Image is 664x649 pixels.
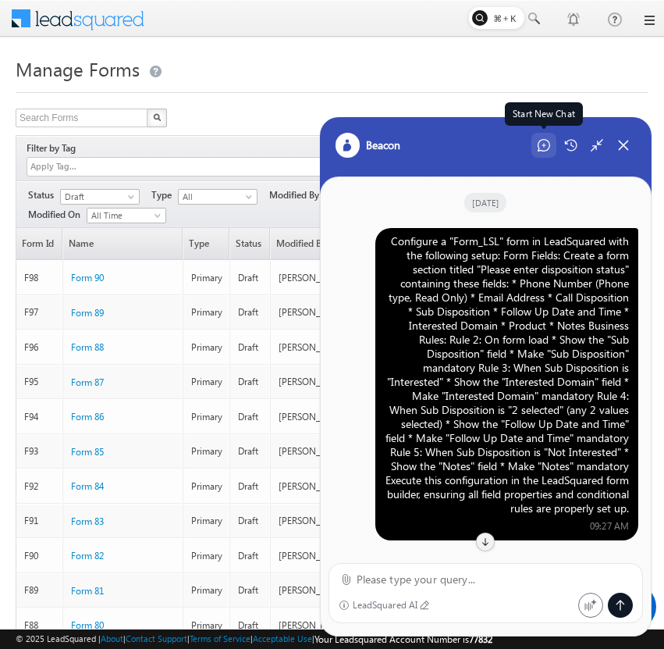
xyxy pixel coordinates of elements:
span: Status [28,188,60,202]
span: Type [151,188,178,202]
div: [PERSON_NAME] [279,410,377,424]
span: 77832 [469,633,492,645]
div: Primary [191,480,222,494]
div: Draft [238,305,263,319]
a: Form 80 [71,619,104,633]
a: Modified By [271,228,383,260]
a: Name [63,228,182,260]
div: Draft [238,514,263,528]
span: Modified By [269,188,325,202]
div: Chat with us now [81,82,262,102]
a: Form 82 [71,549,104,563]
a: All Time [87,208,166,223]
div: [PERSON_NAME] [279,514,377,528]
div: Primary [191,514,222,528]
div: F97 [24,305,55,319]
a: Form Id [16,228,62,260]
span: Form 82 [71,550,104,562]
div: Minimize live chat window [256,8,293,45]
div: F90 [24,549,55,563]
div: [PERSON_NAME] [279,619,377,633]
div: [PERSON_NAME] [279,444,377,458]
div: [PERSON_NAME] [279,271,377,285]
a: Form 81 [71,584,104,598]
span: All Time [87,209,162,223]
span: Form 90 [71,272,104,283]
div: Draft [238,271,263,285]
div: F95 [24,375,55,389]
span: Form 89 [71,307,104,319]
span: Form 80 [71,619,104,631]
div: Draft [238,549,263,563]
div: Primary [191,375,222,389]
div: Draft [238,619,263,633]
div: Primary [191,583,222,597]
a: Form 90 [71,271,104,285]
span: Modified On [28,208,87,222]
a: Form 84 [71,480,104,494]
a: Form 86 [71,410,104,424]
span: Manage Forms [16,56,140,81]
span: All [179,190,253,204]
a: Form 89 [71,306,104,320]
div: Draft [238,480,263,494]
span: Your Leadsquared Account Number is [314,633,492,645]
span: Form 83 [71,515,104,527]
div: Primary [191,341,222,355]
div: F92 [24,480,55,494]
div: F88 [24,619,55,633]
a: Form 88 [71,341,104,355]
div: Primary [191,619,222,633]
span: Status [230,228,269,260]
div: Primary [191,410,222,424]
span: Form 87 [71,376,104,388]
div: Primary [191,444,222,458]
img: Search [153,113,161,121]
div: Draft [238,375,263,389]
div: Draft [238,410,263,424]
span: Form 84 [71,480,104,492]
div: [PERSON_NAME] [279,583,377,597]
span: Form 86 [71,411,104,423]
div: [PERSON_NAME] [279,480,377,494]
a: Draft [60,189,140,205]
img: d_60004797649_company_0_60004797649 [27,82,66,102]
div: F93 [24,444,55,458]
span: Form 81 [71,585,104,597]
div: Draft [238,583,263,597]
div: Primary [191,305,222,319]
div: Primary [191,271,222,285]
a: Form 85 [71,445,104,459]
a: Form 83 [71,515,104,529]
div: F94 [24,410,55,424]
a: About [101,633,123,644]
a: Terms of Service [190,633,250,644]
div: [PERSON_NAME] [279,305,377,319]
textarea: Type your message and hit 'Enter' [20,144,285,468]
span: Form 85 [71,446,104,458]
em: Start Chat [212,481,283,502]
div: Filter by Tag [27,140,81,157]
div: [PERSON_NAME] [279,375,377,389]
div: F98 [24,271,55,285]
a: Acceptable Use [253,633,312,644]
span: © 2025 LeadSquared | | | | | [16,632,492,647]
div: Primary [191,549,222,563]
a: Contact Support [126,633,187,644]
a: All [178,189,257,205]
div: Draft [238,341,263,355]
span: Type [183,228,229,260]
div: [PERSON_NAME] [279,341,377,355]
div: Draft [238,444,263,458]
div: F91 [24,514,55,528]
div: [PERSON_NAME] [279,549,377,563]
input: Apply Tag... [29,160,122,173]
span: Draft [61,190,135,204]
div: F89 [24,583,55,597]
span: Form 88 [71,341,104,353]
a: Form 87 [71,376,104,390]
div: F96 [24,341,55,355]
